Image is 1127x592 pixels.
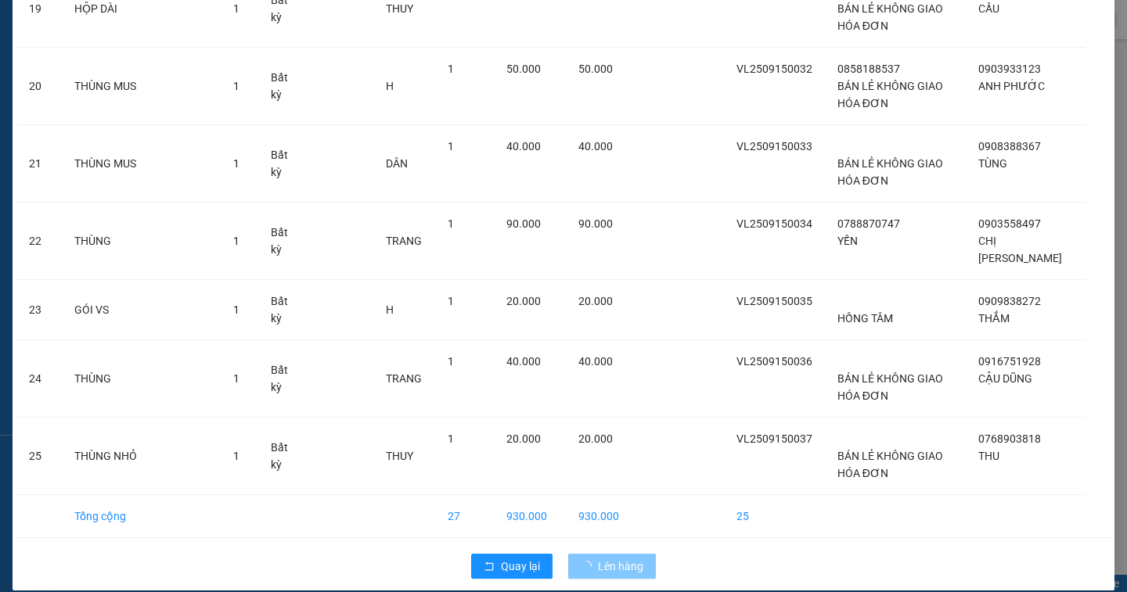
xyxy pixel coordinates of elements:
td: Bất kỳ [258,340,310,418]
span: 1 [233,450,239,462]
td: THÙNG NHỎ [62,418,221,495]
span: 0903558497 [978,217,1041,230]
span: BÁN LẺ KHÔNG GIAO HÓA ĐƠN [837,2,943,32]
span: ANH PHƯỚC [978,80,1045,92]
span: 40.000 [578,140,613,152]
span: 50.000 [578,63,613,75]
td: THÙNG [62,340,221,418]
td: THÙNG [62,203,221,280]
td: Bất kỳ [258,48,310,125]
span: 40.000 [578,355,613,368]
span: 0768903818 [978,432,1041,445]
td: 22 [16,203,62,280]
span: TRANG [386,372,422,385]
span: TÙNG [978,157,1007,170]
span: 1 [448,217,454,230]
span: 1 [233,2,239,15]
td: Bất kỳ [258,280,310,340]
span: 1 [233,235,239,247]
span: 0858188537 [837,63,900,75]
span: 40.000 [506,140,541,152]
span: 50.000 [506,63,541,75]
td: 25 [724,495,825,538]
td: THÙNG MUS [62,125,221,203]
span: THUY [386,450,413,462]
td: GÓI VS [62,280,221,340]
span: VL2509150036 [736,355,812,368]
span: 90.000 [506,217,541,230]
span: BÁN LẺ KHÔNG GIAO HÓA ĐƠN [837,157,943,187]
td: Bất kỳ [258,418,310,495]
span: Lên hàng [598,558,643,575]
span: 0908388367 [978,140,1041,152]
td: 24 [16,340,62,418]
span: 20.000 [578,432,613,445]
span: 1 [233,303,239,316]
span: THU [978,450,999,462]
span: 1 [448,140,454,152]
span: VL2509150032 [736,63,812,75]
span: HỒNG TÂM [837,312,893,325]
span: VL2509150033 [736,140,812,152]
span: 1 [233,157,239,170]
span: 1 [233,372,239,385]
span: 1 [448,432,454,445]
span: 1 [233,80,239,92]
span: BÁN LẺ KHÔNG GIAO HÓA ĐƠN [837,80,943,109]
td: 25 [16,418,62,495]
span: BÁN LẺ KHÔNG GIAO HÓA ĐƠN [837,450,943,479]
span: BÁN LẺ KHÔNG GIAO HÓA ĐƠN [837,372,943,402]
span: 1 [448,63,454,75]
span: VL2509150035 [736,295,812,307]
span: Quay lại [501,558,540,575]
td: Bất kỳ [258,203,310,280]
span: YẾN [837,235,858,247]
span: 1 [448,355,454,368]
td: 21 [16,125,62,203]
span: TRANG [386,235,422,247]
td: 930.000 [566,495,632,538]
span: loading [581,561,598,572]
span: 0903933123 [978,63,1041,75]
span: CẬU DŨNG [978,372,1032,385]
span: 20.000 [506,432,541,445]
span: 90.000 [578,217,613,230]
td: Bất kỳ [258,125,310,203]
span: 1 [448,295,454,307]
span: VL2509150037 [736,432,812,445]
span: 0788870747 [837,217,900,230]
span: THẮM [978,312,1010,325]
td: Tổng cộng [62,495,221,538]
span: 40.000 [506,355,541,368]
button: rollbackQuay lại [471,554,553,579]
span: 20.000 [578,295,613,307]
td: 23 [16,280,62,340]
span: H [386,303,394,316]
span: THUY [386,2,413,15]
span: CHỊ [PERSON_NAME] [978,235,1062,264]
span: 0909838272 [978,295,1041,307]
span: DÂN [386,157,408,170]
td: 27 [435,495,493,538]
span: H [386,80,394,92]
span: 0916751928 [978,355,1041,368]
span: rollback [484,561,495,573]
button: Lên hàng [568,554,656,579]
span: CẦU [978,2,999,15]
td: 20 [16,48,62,125]
span: 20.000 [506,295,541,307]
span: VL2509150034 [736,217,812,230]
td: THÙNG MUS [62,48,221,125]
td: 930.000 [494,495,566,538]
